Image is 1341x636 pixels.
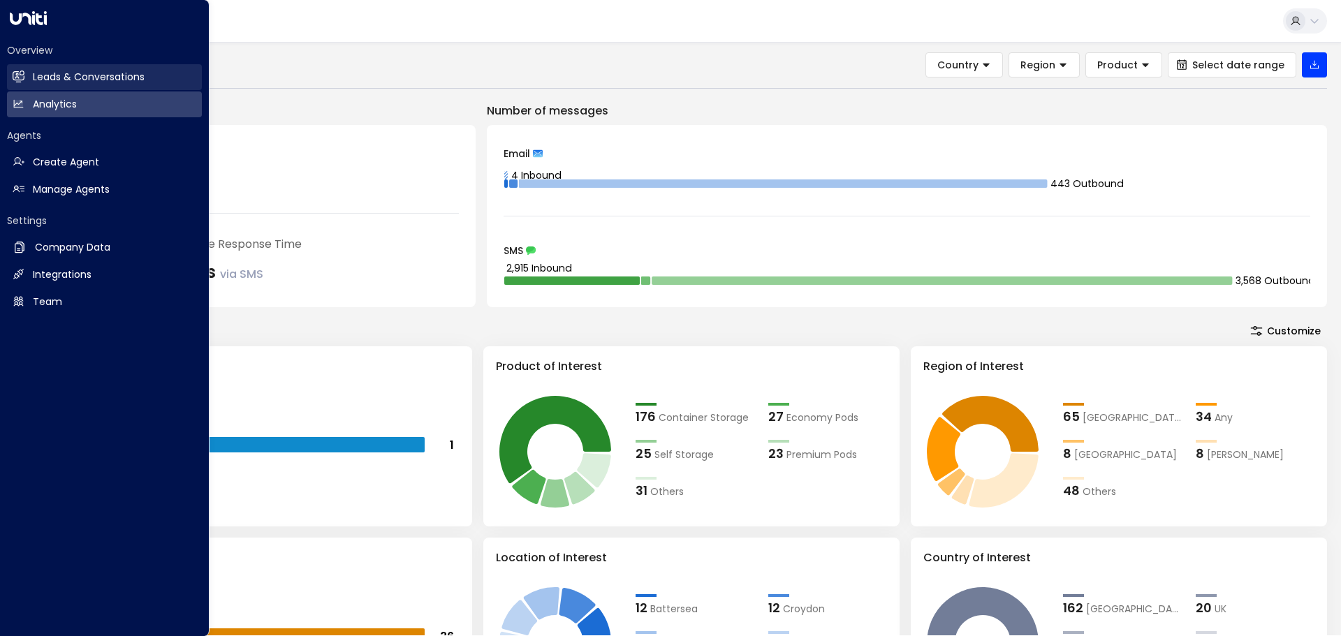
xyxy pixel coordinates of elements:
div: 23 [768,444,784,463]
div: Number of Inquiries [73,142,459,158]
span: Premium Pods [786,448,857,462]
h2: Analytics [33,97,77,112]
h2: Team [33,295,62,309]
div: 20UK [1196,598,1314,617]
div: 25Self Storage [636,444,754,463]
h3: Product of Interest [496,358,887,375]
h3: Range of Team Size [68,358,460,375]
h2: Manage Agents [33,182,110,197]
span: United Kingdom [1086,602,1182,616]
span: Select date range [1192,59,1284,71]
button: Product [1085,52,1162,77]
h2: Integrations [33,267,91,282]
div: SMS [504,246,1310,256]
span: Hatfield [1207,448,1284,462]
div: 8 [1196,444,1204,463]
span: Product [1097,59,1138,71]
tspan: 3,568 Outbound [1236,274,1316,288]
div: 25 [636,444,652,463]
h2: Create Agent [33,155,99,170]
tspan: 443 Outbound [1051,177,1124,191]
span: Others [650,485,684,499]
span: Battersea [650,602,698,616]
a: Manage Agents [7,177,202,202]
span: via SMS [220,266,263,282]
h2: Leads & Conversations [33,70,145,84]
span: Others [1083,485,1116,499]
span: Container Storage [659,411,749,425]
button: Customize [1244,321,1327,341]
div: 51s [191,260,263,285]
p: Engagement Metrics [56,103,476,119]
div: 34Any [1196,407,1314,426]
div: 27 [768,407,784,426]
span: UK [1215,602,1226,616]
tspan: 4 Inbound [511,168,562,182]
a: Team [7,289,202,315]
div: 12 [768,598,780,617]
div: 8Northampton [1063,444,1182,463]
span: Region [1020,59,1055,71]
a: Integrations [7,262,202,288]
h2: Agents [7,128,202,142]
h3: Range of Area [68,549,460,566]
div: 31 [636,481,647,500]
div: 20 [1196,598,1212,617]
div: 162United Kingdom [1063,598,1182,617]
div: 48 [1063,481,1080,500]
tspan: 2,915 Inbound [506,261,572,275]
div: 176 [636,407,656,426]
a: Leads & Conversations [7,64,202,90]
div: 12 [636,598,647,617]
tspan: 1 [450,437,454,453]
h3: Location of Interest [496,549,887,566]
a: Create Agent [7,149,202,175]
div: 12Croydon [768,598,887,617]
div: 176Container Storage [636,407,754,426]
div: 23Premium Pods [768,444,887,463]
p: Number of messages [487,103,1327,119]
span: London [1083,411,1182,425]
div: 65London [1063,407,1182,426]
span: Country [937,59,979,71]
a: Company Data [7,235,202,260]
span: Email [504,149,530,158]
div: 162 [1063,598,1083,617]
div: 34 [1196,407,1212,426]
span: Economy Pods [786,411,858,425]
span: Croydon [783,602,825,616]
button: Select date range [1168,52,1296,77]
div: [PERSON_NAME] Average Response Time [73,236,459,253]
div: 48Others [1063,481,1182,500]
h2: Company Data [35,240,110,255]
span: Self Storage [654,448,714,462]
div: 12Battersea [636,598,754,617]
span: Northampton [1074,448,1177,462]
h3: Region of Interest [923,358,1314,375]
span: Any [1215,411,1233,425]
div: 8Hatfield [1196,444,1314,463]
div: 8 [1063,444,1071,463]
div: 31Others [636,481,754,500]
button: Country [925,52,1003,77]
h2: Overview [7,43,202,57]
div: 27Economy Pods [768,407,887,426]
h2: Settings [7,214,202,228]
button: Region [1009,52,1080,77]
div: 65 [1063,407,1080,426]
a: Analytics [7,91,202,117]
h3: Country of Interest [923,549,1314,566]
